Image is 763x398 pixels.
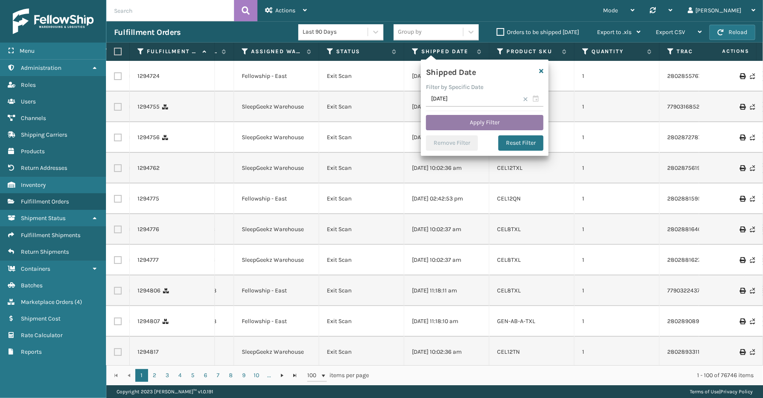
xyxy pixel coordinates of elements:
a: 1294777 [137,256,159,264]
td: Exit Scan [319,337,404,367]
span: Rate Calculator [21,332,63,339]
td: [DATE] 11:18:11 am [404,275,489,306]
td: [DATE] 10:02:37 am [404,92,489,122]
a: 10 [250,369,263,382]
td: Exit Scan [319,245,404,275]
span: Return Addresses [21,164,67,172]
i: Print Label [740,226,745,232]
td: SleepGeekz Warehouse [234,153,319,183]
input: MM/DD/YYYY [426,92,543,107]
td: [DATE] 10:02:36 am [404,153,489,183]
label: Product SKU [506,48,558,55]
a: 1294724 [137,72,160,80]
label: Fulfillment Order Id [147,48,198,55]
a: GEN-AB-A-TXL [497,318,535,325]
span: Inventory [21,181,46,189]
span: Go to the next page [279,372,286,379]
a: 280289089935 [667,318,709,325]
span: Administration [21,64,61,72]
a: 1294755 [137,103,160,111]
span: Export to .xls [597,29,632,36]
td: Exit Scan [319,275,404,306]
i: Never Shipped [750,288,755,294]
span: Shipment Cost [21,315,60,322]
span: Return Shipments [21,248,69,255]
a: 779032243772 [667,287,706,294]
a: 2 [148,369,161,382]
td: 1 [574,153,660,183]
a: CEL8TXL [497,256,521,263]
label: Quantity [592,48,643,55]
label: Shipped Date [421,48,473,55]
div: Group by [398,28,422,37]
a: 7 [212,369,225,382]
span: Products [21,148,45,155]
a: Terms of Use [690,389,719,395]
td: Exit Scan [319,122,404,153]
a: 3 [161,369,174,382]
td: [DATE] 10:02:37 am [404,245,489,275]
a: 1294817 [137,348,159,356]
a: 1294762 [137,164,160,172]
a: 280288159550 [667,195,708,202]
div: | [690,385,753,398]
span: Users [21,98,36,105]
a: 1294775 [137,195,159,203]
a: Go to the last page [289,369,301,382]
td: 1 [574,92,660,122]
span: Shipping Carriers [21,131,67,138]
td: SleepGeekz Warehouse [234,122,319,153]
td: 1 [574,245,660,275]
a: 4 [174,369,186,382]
button: Reload [709,25,755,40]
a: 280287561955 [667,164,707,172]
a: 1 [135,369,148,382]
td: Fellowship - East [234,275,319,306]
a: 280287278746 [667,134,708,141]
span: Roles [21,81,36,89]
td: [DATE] 11:18:10 am [404,306,489,337]
td: 1 [574,337,660,367]
td: 1 [574,122,660,153]
i: Print Label [740,318,745,324]
a: 280288162773 [667,256,707,263]
label: Orders to be shipped [DATE] [497,29,579,36]
span: Containers [21,265,50,272]
td: 1 [574,306,660,337]
i: Never Shipped [750,135,755,140]
td: [DATE] 02:42:53 pm [404,61,489,92]
span: items per page [307,369,369,382]
span: Go to the last page [291,372,298,379]
i: Print Label [740,104,745,110]
td: 1 [574,214,660,245]
td: SleepGeekz Warehouse [234,214,319,245]
p: Copyright 2023 [PERSON_NAME]™ v 1.0.191 [117,385,213,398]
span: Menu [20,47,34,54]
td: SleepGeekz Warehouse [234,92,319,122]
i: Print Label [740,165,745,171]
label: Filter by Specific Date [426,83,483,91]
td: 1 [574,275,660,306]
h3: Fulfillment Orders [114,27,180,37]
a: ... [263,369,276,382]
td: Exit Scan [319,92,404,122]
a: 5 [186,369,199,382]
i: Never Shipped [750,257,755,263]
a: Go to the next page [276,369,289,382]
a: 1294756 [137,133,160,142]
i: Print Label [740,196,745,202]
i: Never Shipped [750,104,755,110]
i: Print Label [740,288,745,294]
a: CEL8TXL [497,287,521,294]
td: Exit Scan [319,183,404,214]
td: 1 [574,61,660,92]
span: Batches [21,282,43,289]
i: Never Shipped [750,349,755,355]
label: Assigned Warehouse [251,48,303,55]
td: [DATE] 10:02:37 am [404,214,489,245]
label: Status [336,48,388,55]
a: 6 [199,369,212,382]
a: Privacy Policy [720,389,753,395]
a: 1294806 [137,286,160,295]
a: 280289331103 [667,348,706,355]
